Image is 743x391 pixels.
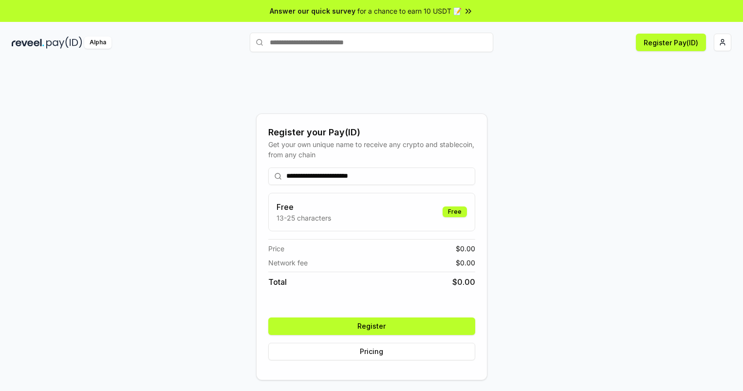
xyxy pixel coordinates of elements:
[268,243,284,254] span: Price
[268,276,287,288] span: Total
[277,213,331,223] p: 13-25 characters
[270,6,355,16] span: Answer our quick survey
[268,258,308,268] span: Network fee
[636,34,706,51] button: Register Pay(ID)
[456,243,475,254] span: $ 0.00
[443,206,467,217] div: Free
[46,37,82,49] img: pay_id
[277,201,331,213] h3: Free
[268,317,475,335] button: Register
[84,37,111,49] div: Alpha
[268,126,475,139] div: Register your Pay(ID)
[456,258,475,268] span: $ 0.00
[357,6,462,16] span: for a chance to earn 10 USDT 📝
[268,343,475,360] button: Pricing
[12,37,44,49] img: reveel_dark
[268,139,475,160] div: Get your own unique name to receive any crypto and stablecoin, from any chain
[452,276,475,288] span: $ 0.00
